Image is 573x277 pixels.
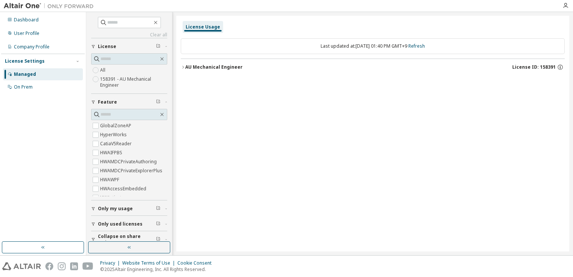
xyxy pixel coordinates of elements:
[91,94,167,110] button: Feature
[156,221,160,227] span: Clear filter
[100,260,122,266] div: Privacy
[156,44,160,50] span: Clear filter
[98,44,116,50] span: License
[98,233,156,245] span: Collapse on share string
[14,17,39,23] div: Dashboard
[100,130,128,139] label: HyperWorks
[14,71,36,77] div: Managed
[98,99,117,105] span: Feature
[156,236,160,242] span: Clear filter
[100,266,216,272] p: © 2025 Altair Engineering, Inc. All Rights Reserved.
[91,38,167,55] button: License
[45,262,53,270] img: facebook.svg
[5,58,45,64] div: License Settings
[122,260,177,266] div: Website Terms of Use
[156,99,160,105] span: Clear filter
[58,262,66,270] img: instagram.svg
[2,262,41,270] img: altair_logo.svg
[100,66,107,75] label: All
[185,64,243,70] div: AU Mechanical Engineer
[14,44,49,50] div: Company Profile
[91,216,167,232] button: Only used licenses
[181,59,565,75] button: AU Mechanical EngineerLicense ID: 158391
[100,175,121,184] label: HWAWPF
[98,221,142,227] span: Only used licenses
[91,200,167,217] button: Only my usage
[186,24,220,30] div: License Usage
[100,75,167,90] label: 158391 - AU Mechanical Engineer
[100,157,158,166] label: HWAMDCPrivateAuthoring
[100,184,148,193] label: HWAccessEmbedded
[82,262,93,270] img: youtube.svg
[100,139,133,148] label: CatiaV5Reader
[177,260,216,266] div: Cookie Consent
[156,206,160,212] span: Clear filter
[100,121,133,130] label: GlobalZoneAP
[91,231,167,248] button: Collapse on share string
[14,30,39,36] div: User Profile
[100,166,164,175] label: HWAMDCPrivateExplorerPlus
[100,148,124,157] label: HWAIFPBS
[181,38,565,54] div: Last updated at: [DATE] 01:40 PM GMT+9
[70,262,78,270] img: linkedin.svg
[100,193,126,202] label: HWActivate
[98,206,133,212] span: Only my usage
[408,43,425,49] a: Refresh
[4,2,97,10] img: Altair One
[91,32,167,38] a: Clear all
[14,84,33,90] div: On Prem
[512,64,556,70] span: License ID: 158391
